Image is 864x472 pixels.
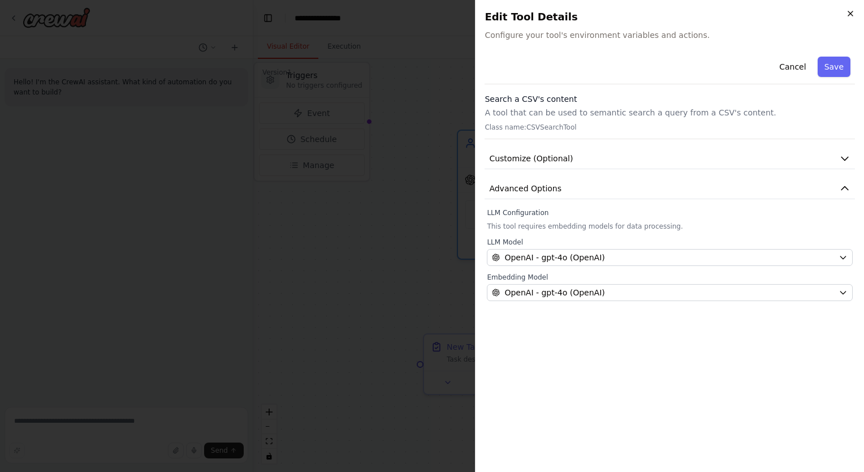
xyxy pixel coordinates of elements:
[487,238,853,247] label: LLM Model
[485,29,855,41] span: Configure your tool's environment variables and actions.
[504,252,604,263] span: OpenAI - gpt-4o (OpenAI)
[485,148,855,169] button: Customize (Optional)
[772,57,813,77] button: Cancel
[489,183,561,194] span: Advanced Options
[818,57,850,77] button: Save
[487,222,853,231] p: This tool requires embedding models for data processing.
[485,9,855,25] h2: Edit Tool Details
[485,123,855,132] p: Class name: CSVSearchTool
[485,178,855,199] button: Advanced Options
[485,93,855,105] h3: Search a CSV's content
[485,107,855,118] p: A tool that can be used to semantic search a query from a CSV's content.
[487,249,853,266] button: OpenAI - gpt-4o (OpenAI)
[487,284,853,301] button: OpenAI - gpt-4o (OpenAI)
[504,287,604,298] span: OpenAI - gpt-4o (OpenAI)
[487,208,853,217] label: LLM Configuration
[487,273,853,282] label: Embedding Model
[489,153,573,164] span: Customize (Optional)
